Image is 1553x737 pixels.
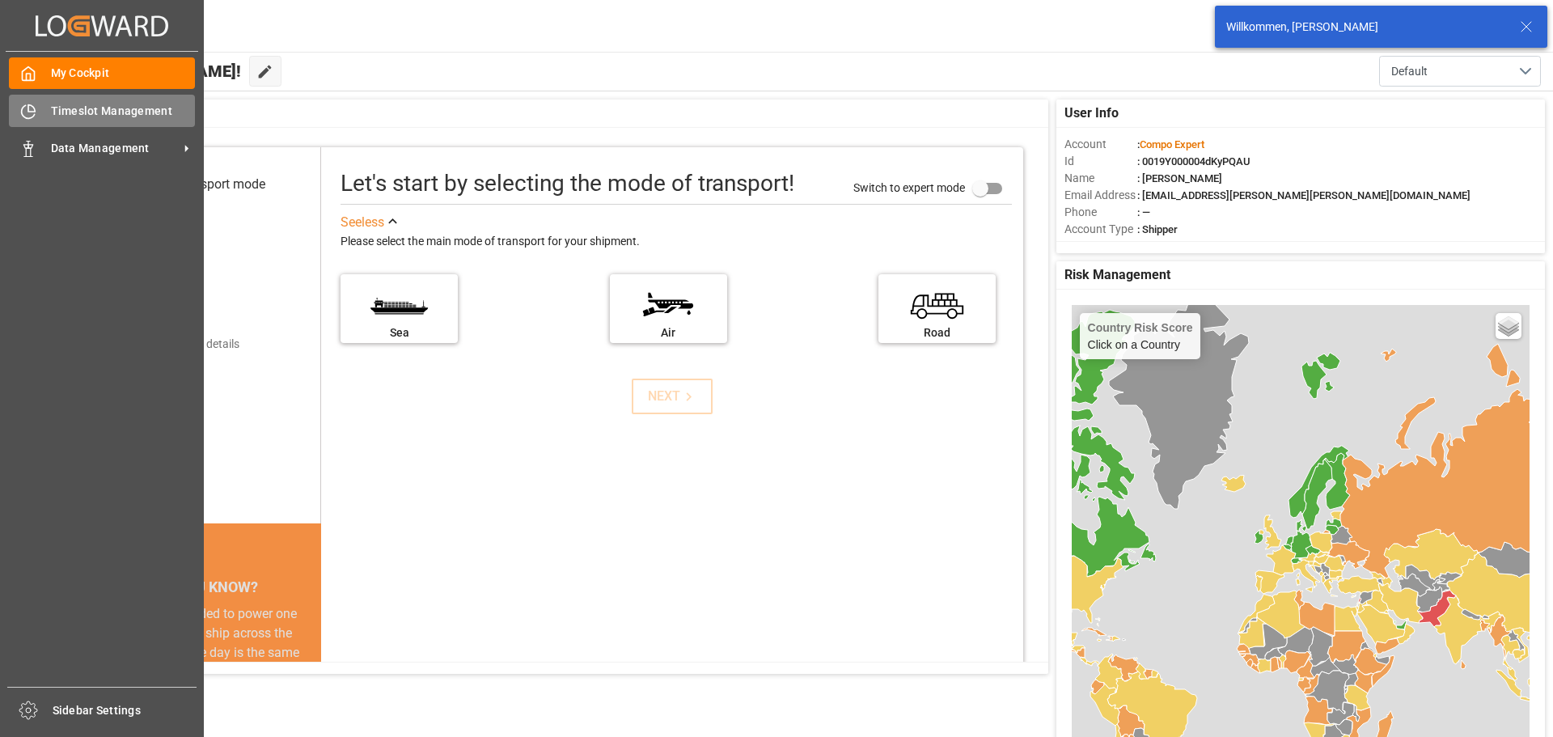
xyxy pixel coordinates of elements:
[9,95,195,126] a: Timeslot Management
[887,324,988,341] div: Road
[853,180,965,193] span: Switch to expert mode
[1064,170,1137,187] span: Name
[87,570,321,604] div: DID YOU KNOW?
[53,702,197,719] span: Sidebar Settings
[618,324,719,341] div: Air
[1088,321,1193,334] h4: Country Risk Score
[1064,153,1137,170] span: Id
[9,57,195,89] a: My Cockpit
[1064,187,1137,204] span: Email Address
[1064,104,1119,123] span: User Info
[648,387,697,406] div: NEXT
[1137,206,1150,218] span: : —
[1064,136,1137,153] span: Account
[341,167,794,201] div: Let's start by selecting the mode of transport!
[1064,221,1137,238] span: Account Type
[1088,321,1193,351] div: Click on a Country
[51,140,179,157] span: Data Management
[1137,189,1470,201] span: : [EMAIL_ADDRESS][PERSON_NAME][PERSON_NAME][DOMAIN_NAME]
[1137,172,1222,184] span: : [PERSON_NAME]
[349,324,450,341] div: Sea
[67,56,241,87] span: Hello [PERSON_NAME]!
[1137,155,1250,167] span: : 0019Y000004dKyPQAU
[632,379,713,414] button: NEXT
[1496,313,1521,339] a: Layers
[1226,19,1504,36] div: Willkommen, [PERSON_NAME]
[1391,63,1428,80] span: Default
[1137,223,1178,235] span: : Shipper
[1064,204,1137,221] span: Phone
[107,604,302,721] div: The energy needed to power one large container ship across the ocean in a single day is the same ...
[51,103,196,120] span: Timeslot Management
[1064,265,1170,285] span: Risk Management
[1137,138,1204,150] span: :
[1140,138,1204,150] span: Compo Expert
[341,232,1012,252] div: Please select the main mode of transport for your shipment.
[341,213,384,232] div: See less
[1379,56,1541,87] button: open menu
[51,65,196,82] span: My Cockpit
